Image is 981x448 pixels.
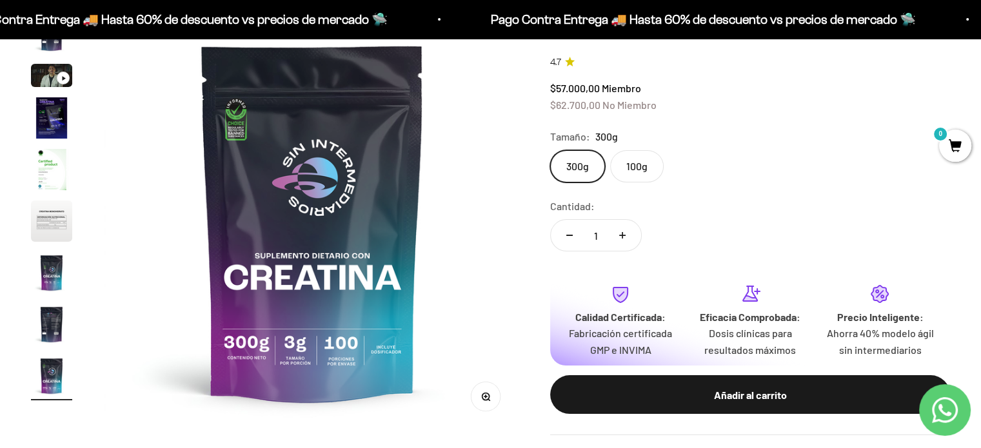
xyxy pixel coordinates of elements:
p: Fabricación certificada GMP e INVIMA [566,325,675,358]
a: 0 [939,140,971,154]
span: $57.000,00 [550,82,600,94]
button: Ir al artículo 8 [31,304,72,349]
span: 300g [595,128,618,145]
button: Enviar [210,192,267,214]
strong: Precio Inteligente: [837,311,923,323]
button: Ir al artículo 9 [31,355,72,400]
img: Creatina Monohidrato [104,14,520,429]
img: Creatina Monohidrato [31,200,72,242]
div: Más detalles sobre la fecha exacta de entrega. [15,99,267,122]
button: Ir al artículo 4 [31,97,72,142]
p: Dosis clínicas para resultados máximos [696,325,805,358]
button: Ir al artículo 7 [31,252,72,297]
span: No Miembro [602,99,657,111]
p: Ahorra 40% modelo ágil sin intermediarios [826,325,935,358]
img: Creatina Monohidrato [31,304,72,345]
mark: 0 [933,126,948,142]
button: Ir al artículo 3 [31,64,72,91]
div: Añadir al carrito [576,387,924,404]
div: Un aval de expertos o estudios clínicos en la página. [15,61,267,96]
button: Añadir al carrito [550,375,950,414]
p: Pago Contra Entrega 🚚 Hasta 60% de descuento vs precios de mercado 🛸 [483,9,908,30]
strong: Eficacia Comprobada: [700,311,800,323]
a: 4.74.7 de 5.0 estrellas [550,55,950,70]
span: $62.700,00 [550,99,600,111]
div: Un mensaje de garantía de satisfacción visible. [15,125,267,148]
button: Aumentar cantidad [604,220,641,251]
img: Creatina Monohidrato [31,355,72,396]
span: Miembro [602,82,641,94]
p: ¿Qué te daría la seguridad final para añadir este producto a tu carrito? [15,21,267,50]
button: Reducir cantidad [551,220,588,251]
button: Ir al artículo 5 [31,149,72,194]
span: 4.7 [550,55,561,70]
strong: Calidad Certificada: [575,311,666,323]
img: Creatina Monohidrato [31,252,72,293]
img: Creatina Monohidrato [31,149,72,190]
button: Ir al artículo 6 [31,200,72,246]
legend: Tamaño: [550,128,590,145]
label: Cantidad: [550,198,595,215]
span: Enviar [211,192,266,214]
img: Creatina Monohidrato [31,97,72,139]
div: La confirmación de la pureza de los ingredientes. [15,151,267,186]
